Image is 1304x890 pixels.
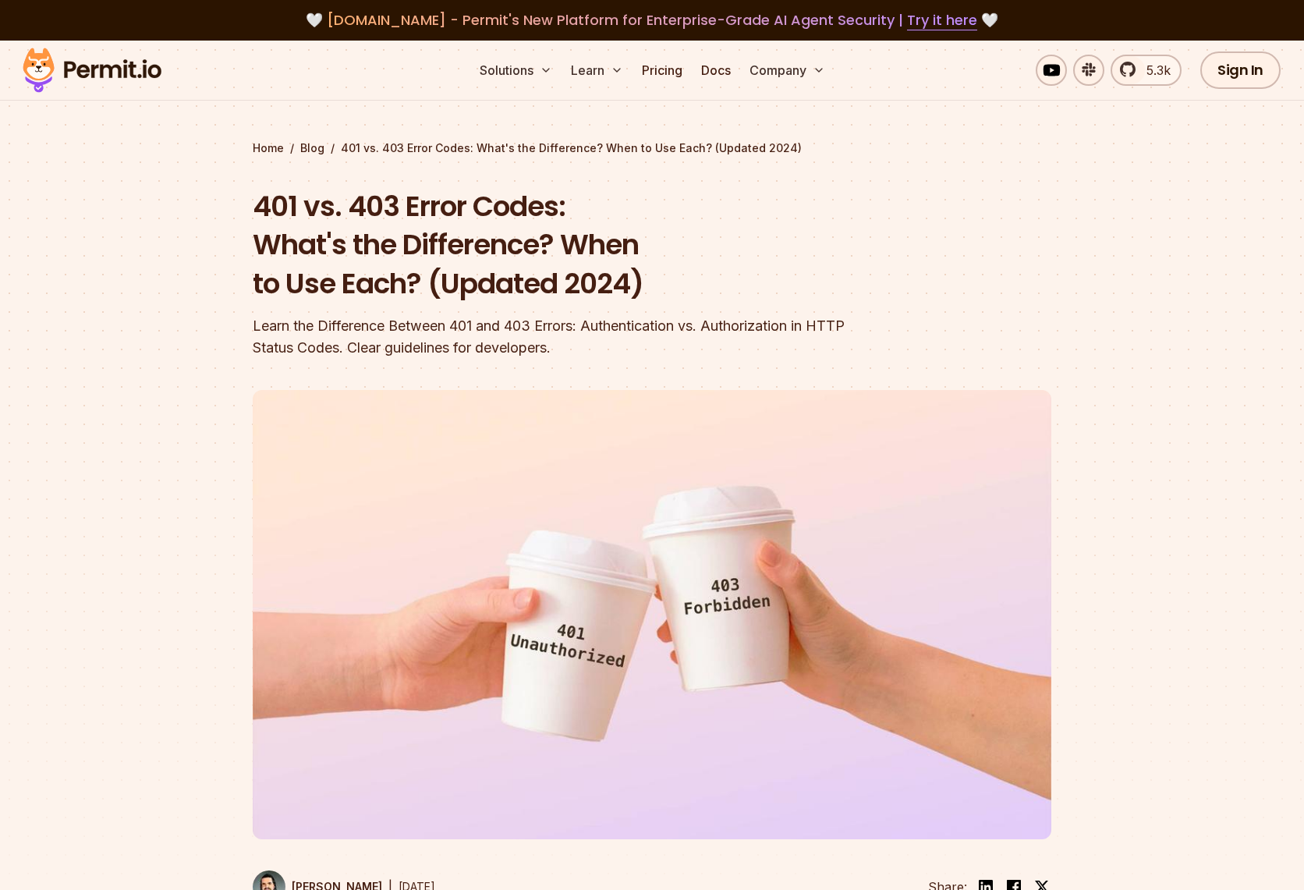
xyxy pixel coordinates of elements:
div: 🤍 🤍 [37,9,1267,31]
span: 5.3k [1137,61,1171,80]
a: Docs [695,55,737,86]
img: 401 vs. 403 Error Codes: What's the Difference? When to Use Each? (Updated 2024) [253,390,1051,839]
a: 5.3k [1111,55,1182,86]
a: Try it here [907,10,977,30]
button: Learn [565,55,629,86]
button: Company [743,55,831,86]
a: Blog [300,140,324,156]
span: [DOMAIN_NAME] - Permit's New Platform for Enterprise-Grade AI Agent Security | [327,10,977,30]
div: Learn the Difference Between 401 and 403 Errors: Authentication vs. Authorization in HTTP Status ... [253,315,852,359]
a: Pricing [636,55,689,86]
a: Home [253,140,284,156]
div: / / [253,140,1051,156]
a: Sign In [1200,51,1281,89]
img: Permit logo [16,44,168,97]
button: Solutions [473,55,558,86]
h1: 401 vs. 403 Error Codes: What's the Difference? When to Use Each? (Updated 2024) [253,187,852,303]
